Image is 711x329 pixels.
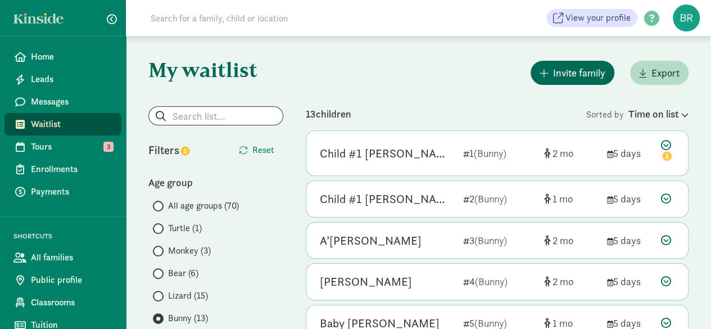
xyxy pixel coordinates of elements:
a: Leads [4,68,121,91]
a: Messages [4,91,121,113]
input: Search list... [149,107,283,125]
span: Tours [31,140,112,154]
div: 4 [463,274,535,289]
iframe: Chat Widget [655,275,711,329]
div: Child #1 Proeber [320,145,454,163]
span: Invite family [553,65,605,80]
div: [object Object] [544,146,598,161]
span: (Bunny) [474,192,507,205]
a: Tours 3 [4,136,121,158]
span: 2 [553,275,573,288]
div: 5 days [607,191,652,206]
div: 1 [463,146,535,161]
span: Reset [252,143,274,157]
span: (Bunny) [475,275,508,288]
a: Classrooms [4,291,121,314]
span: Waitlist [31,118,112,131]
span: Export [651,65,680,80]
a: Payments [4,181,121,203]
span: Classrooms [31,296,112,309]
span: (Bunny) [474,147,506,160]
span: Bear (6) [168,267,198,280]
span: Home [31,50,112,64]
span: Bunny (13) [168,312,208,325]
a: All families [4,246,121,269]
div: [object Object] [544,274,598,289]
span: Messages [31,95,112,109]
span: Monkey (3) [168,244,211,258]
a: Public profile [4,269,121,291]
span: 3 [103,142,114,152]
div: Age group [148,175,283,190]
div: Time on list [628,106,689,121]
div: A’Myah West [320,232,422,250]
div: 3 [463,233,535,248]
a: Home [4,46,121,68]
div: Child #1 Clark [320,190,454,208]
a: View your profile [546,9,637,27]
span: Lizard (15) [168,289,208,303]
span: Public profile [31,273,112,287]
a: Enrollments [4,158,121,181]
div: Sorted by [586,106,689,121]
span: All age groups (70) [168,199,239,213]
button: Invite family [531,61,614,85]
button: Reset [230,139,283,161]
span: View your profile [565,11,631,25]
div: 5 days [607,233,652,248]
a: Waitlist [4,113,121,136]
span: 1 [553,192,573,205]
span: Turtle (1) [168,222,202,235]
div: [object Object] [544,191,598,206]
div: [object Object] [544,233,598,248]
span: Payments [31,185,112,199]
div: Filters [148,142,216,159]
div: 5 days [607,146,652,161]
input: Search for a family, child or location [144,7,459,29]
span: All families [31,251,112,264]
span: Enrollments [31,163,112,176]
span: 2 [553,234,573,247]
div: 5 days [607,274,652,289]
span: Leads [31,73,112,86]
div: 2 [463,191,535,206]
h1: My waitlist [148,58,283,81]
button: Export [630,61,689,85]
div: William Fabian Romero [320,273,412,291]
span: (Bunny) [474,234,507,247]
span: 2 [553,147,573,160]
div: 13 children [306,106,586,121]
